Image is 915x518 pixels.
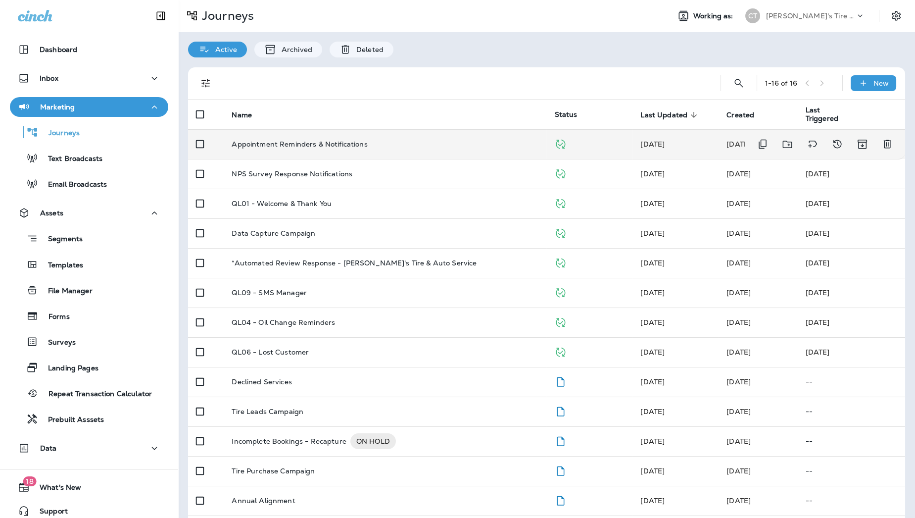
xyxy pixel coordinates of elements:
[10,477,168,497] button: 18What's New
[40,444,57,452] p: Data
[40,74,58,82] p: Inbox
[40,103,75,111] p: Marketing
[23,476,36,486] span: 18
[38,155,102,164] p: Text Broadcasts
[10,331,168,352] button: Surveys
[39,390,152,399] p: Repeat Transaction Calculator
[693,12,735,20] span: Working as:
[10,173,168,194] button: Email Broadcasts
[887,7,905,25] button: Settings
[10,148,168,168] button: Text Broadcasts
[38,235,83,245] p: Segments
[39,129,80,138] p: Journeys
[40,209,63,217] p: Assets
[38,287,93,296] p: File Manager
[10,254,168,275] button: Templates
[10,438,168,458] button: Data
[873,79,889,87] p: New
[10,383,168,404] button: Repeat Transaction Calculator
[10,40,168,59] button: Dashboard
[10,280,168,301] button: File Manager
[10,409,168,429] button: Prebuilt Asssets
[10,357,168,378] button: Landing Pages
[10,97,168,117] button: Marketing
[30,483,81,495] span: What's New
[38,364,98,373] p: Landing Pages
[39,312,70,322] p: Forms
[10,228,168,249] button: Segments
[38,415,104,425] p: Prebuilt Asssets
[198,8,254,23] p: Journeys
[10,68,168,88] button: Inbox
[10,203,168,223] button: Assets
[38,180,107,190] p: Email Broadcasts
[10,122,168,143] button: Journeys
[40,46,77,53] p: Dashboard
[38,338,76,348] p: Surveys
[147,6,175,26] button: Collapse Sidebar
[10,306,168,326] button: Forms
[38,261,83,270] p: Templates
[766,12,855,20] p: [PERSON_NAME]'s Tire & Auto
[745,8,760,23] div: CT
